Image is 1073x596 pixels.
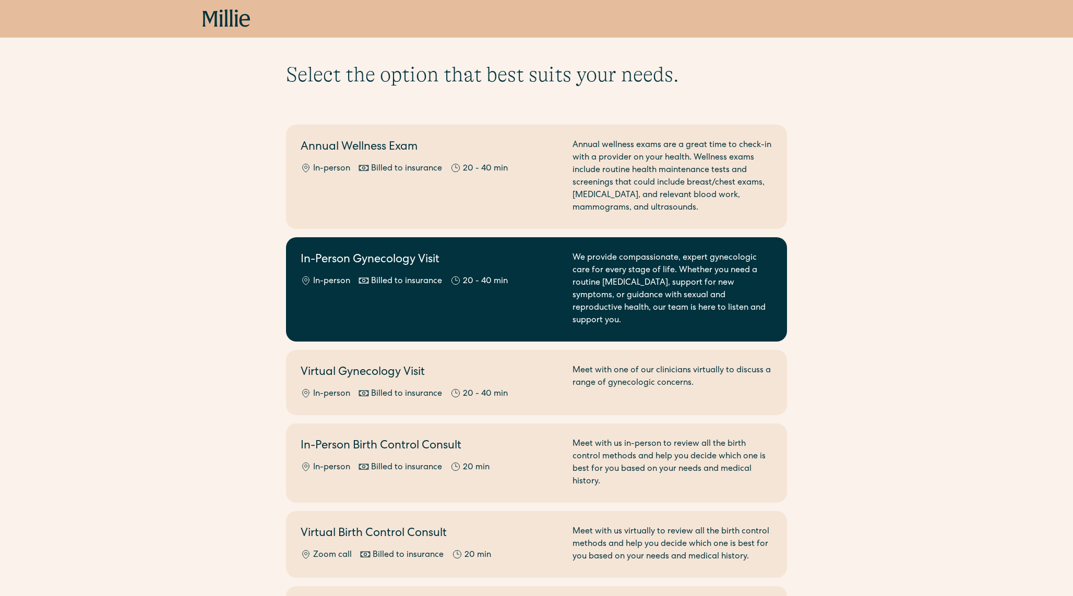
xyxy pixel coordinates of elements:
div: Billed to insurance [371,163,442,175]
h1: Select the option that best suits your needs. [286,62,787,87]
h2: Annual Wellness Exam [301,139,560,156]
a: Annual Wellness ExamIn-personBilled to insurance20 - 40 minAnnual wellness exams are a great time... [286,125,787,229]
div: 20 min [464,549,491,562]
div: Billed to insurance [373,549,444,562]
div: In-person [313,461,350,474]
div: 20 - 40 min [463,388,508,400]
h2: In-Person Gynecology Visit [301,252,560,269]
div: Meet with us in-person to review all the birth control methods and help you decide which one is b... [573,438,772,488]
div: Billed to insurance [371,388,442,400]
div: In-person [313,388,350,400]
div: Billed to insurance [371,275,442,288]
div: Meet with one of our clinicians virtually to discuss a range of gynecologic concerns. [573,364,772,400]
h2: In-Person Birth Control Consult [301,438,560,455]
div: Zoom call [313,549,352,562]
a: In-Person Gynecology VisitIn-personBilled to insurance20 - 40 minWe provide compassionate, expert... [286,237,787,342]
div: Meet with us virtually to review all the birth control methods and help you decide which one is b... [573,526,772,563]
div: In-person [313,163,350,175]
div: Annual wellness exams are a great time to check-in with a provider on your health. Wellness exams... [573,139,772,214]
h2: Virtual Gynecology Visit [301,364,560,382]
div: 20 min [463,461,490,474]
a: Virtual Gynecology VisitIn-personBilled to insurance20 - 40 minMeet with one of our clinicians vi... [286,350,787,415]
div: We provide compassionate, expert gynecologic care for every stage of life. Whether you need a rou... [573,252,772,327]
h2: Virtual Birth Control Consult [301,526,560,543]
div: 20 - 40 min [463,275,508,288]
div: 20 - 40 min [463,163,508,175]
a: Virtual Birth Control ConsultZoom callBilled to insurance20 minMeet with us virtually to review a... [286,511,787,578]
div: In-person [313,275,350,288]
div: Billed to insurance [371,461,442,474]
a: In-Person Birth Control ConsultIn-personBilled to insurance20 minMeet with us in-person to review... [286,423,787,503]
